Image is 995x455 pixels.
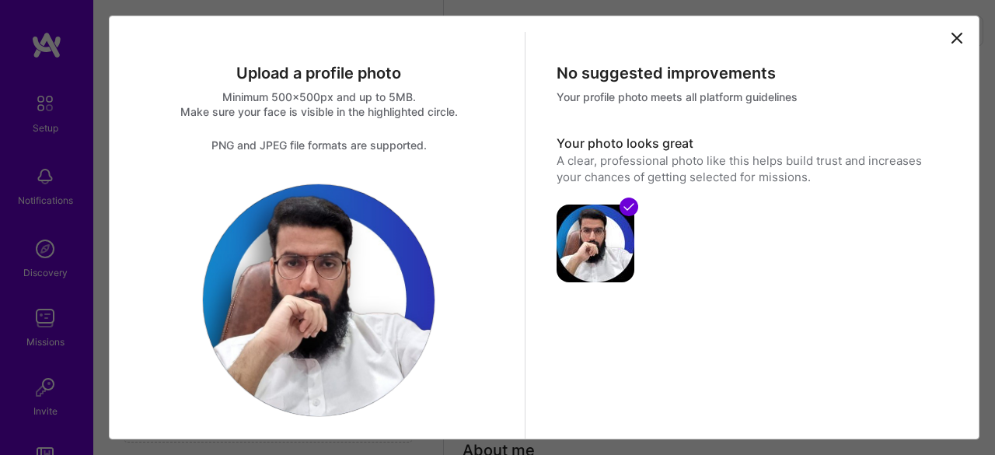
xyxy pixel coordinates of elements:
div: Make sure your face is visible in the highlighted circle. [125,104,513,119]
div: A clear, professional photo like this helps build trust and increases your chances of getting sel... [557,152,944,186]
img: avatar [557,205,634,282]
div: Minimum 500x500px and up to 5MB. [125,89,513,104]
div: No suggested improvements [557,63,944,83]
div: Upload a profile photo [125,63,513,83]
h3: Your photo looks great [557,135,944,152]
div: Your profile photo meets all platform guidelines [557,89,944,104]
div: PNG and JPEG file formats are supported. [125,138,513,152]
img: logo [203,184,435,416]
